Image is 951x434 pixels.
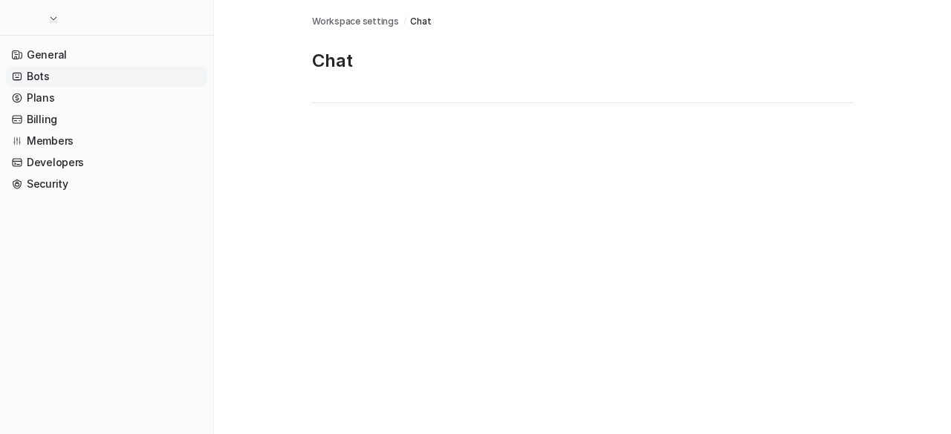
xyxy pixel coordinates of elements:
[6,131,207,151] a: Members
[6,109,207,130] a: Billing
[6,45,207,65] a: General
[6,88,207,108] a: Plans
[6,152,207,173] a: Developers
[6,174,207,194] a: Security
[312,15,399,28] a: Workspace settings
[6,66,207,87] a: Bots
[410,15,431,28] a: Chat
[403,15,406,28] span: /
[312,49,853,73] p: Chat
